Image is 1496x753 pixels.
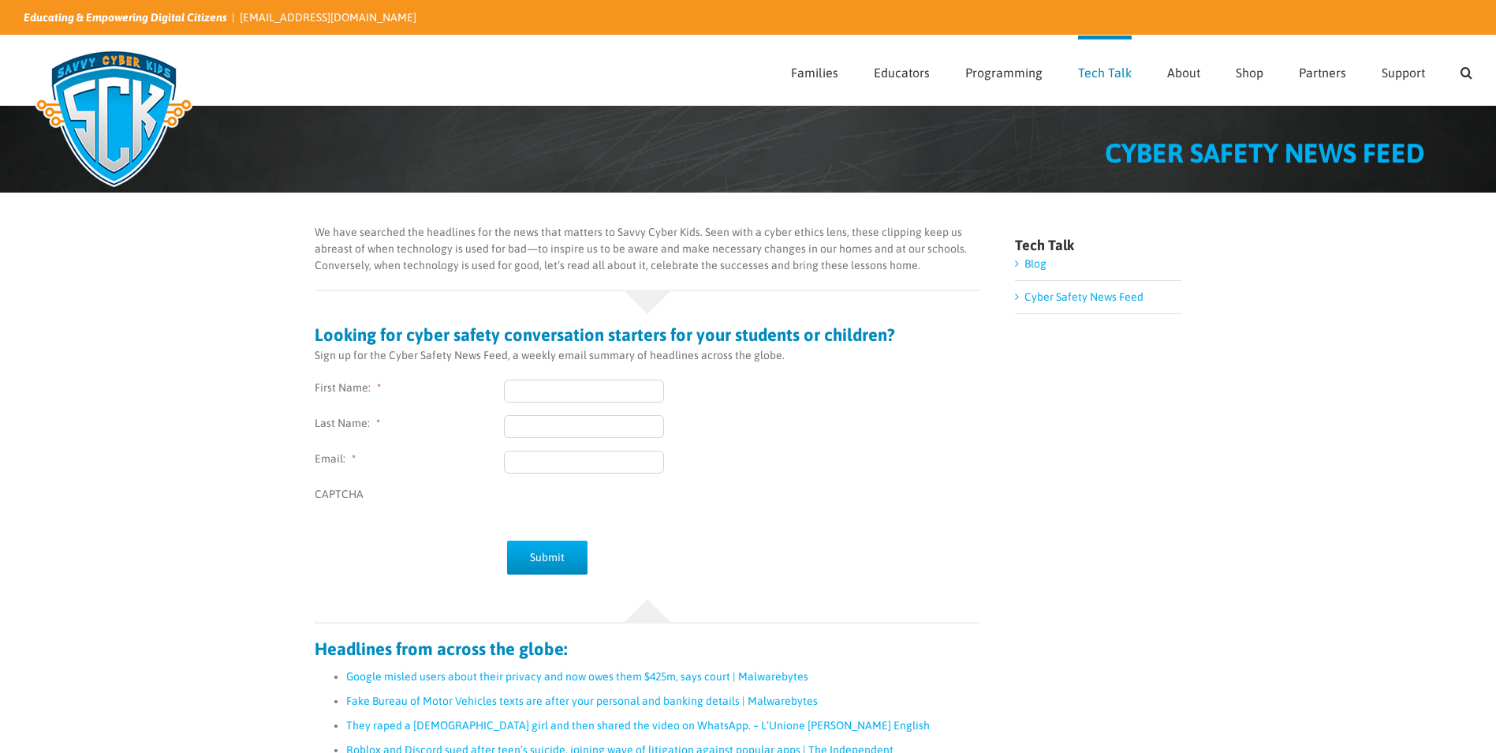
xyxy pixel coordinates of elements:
[874,36,930,105] a: Educators
[1024,257,1046,270] a: Blog
[1167,36,1200,105] a: About
[1015,238,1181,253] h4: Tech Talk
[346,695,818,707] a: Fake Bureau of Motor Vehicles texts are after your personal and banking details | Malwarebytes
[507,541,588,575] input: Submit
[315,324,895,345] strong: Looking for cyber safety conversation starters for your students or children?
[965,66,1043,79] span: Programming
[1299,66,1346,79] span: Partners
[791,66,838,79] span: Families
[874,66,930,79] span: Educators
[315,415,504,432] label: Last Name:
[346,719,930,732] a: They raped a [DEMOGRAPHIC_DATA] girl and then shared the video on WhatsApp. – L’Unione [PERSON_NA...
[1382,66,1425,79] span: Support
[315,380,504,396] label: First Name:
[1167,66,1200,79] span: About
[791,36,1472,105] nav: Main Menu
[1024,290,1143,303] a: Cyber Safety News Feed
[1236,66,1263,79] span: Shop
[1382,36,1425,105] a: Support
[791,36,838,105] a: Families
[315,451,504,467] label: Email:
[24,11,227,24] i: Educating & Empowering Digital Citizens
[315,224,981,274] p: We have searched the headlines for the news that matters to Savvy Cyber Kids. Seen with a cyber e...
[1236,36,1263,105] a: Shop
[1461,36,1472,105] a: Search
[24,39,204,197] img: Savvy Cyber Kids Logo
[240,11,416,24] a: [EMAIL_ADDRESS][DOMAIN_NAME]
[1078,36,1132,105] a: Tech Talk
[315,639,567,659] strong: Headlines from across the globe:
[315,486,504,503] label: CAPTCHA
[1299,36,1346,105] a: Partners
[1078,66,1132,79] span: Tech Talk
[965,36,1043,105] a: Programming
[315,347,981,364] p: Sign up for the Cyber Safety News Feed, a weekly email summary of headlines across the globe.
[1105,137,1425,168] span: CYBER SAFETY NEWS FEED
[346,670,808,683] a: Google misled users about their privacy and now owes them $425m, says court | Malwarebytes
